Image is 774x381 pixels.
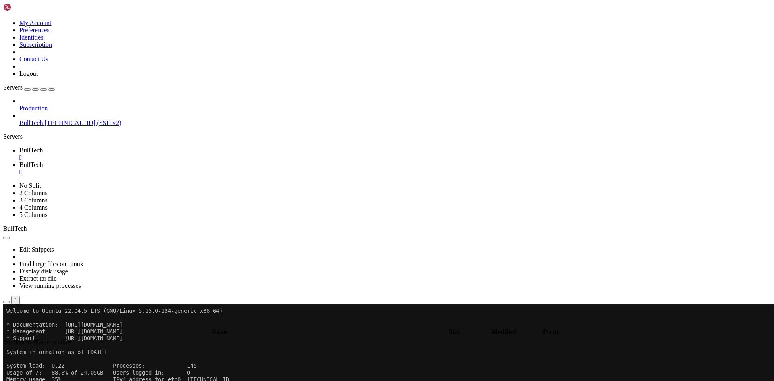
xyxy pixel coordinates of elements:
[19,246,54,253] a: Edit Snippets
[3,65,669,72] x-row: Usage of /: 88.8% of 24.05GB Users logged in: 0
[4,338,553,346] td: No data available in table
[3,79,669,85] x-row: Swap usage: 0% IPv4 address for eth0: [TECHNICAL_ID]
[3,84,55,91] a: Servers
[3,154,669,161] x-row: Learn more about enabling ESM Apps service at [URL][DOMAIN_NAME]
[19,119,43,126] span: BullTech
[3,72,669,79] x-row: Memory usage: 35% IPv4 address for eth0: [TECHNICAL_ID]
[61,229,64,236] div: (17, 33)
[19,161,43,168] span: BullTech
[3,3,50,11] img: Shellngn
[19,112,771,127] li: BullTech [TECHNICAL_ID] (SSH v2)
[3,181,669,188] x-row: To check for new updates run: sudo apt update
[3,120,669,127] x-row: 61 updates can be applied immediately.
[3,216,669,223] x-row: *** System restart required ***
[437,328,472,336] th: Size: activate to sort column ascending
[19,275,56,282] a: Extract tar file
[19,189,48,196] a: 2 Columns
[19,27,50,33] a: Preferences
[3,24,669,31] x-row: * Management: [URL][DOMAIN_NAME]
[19,105,771,112] a: Production
[3,133,771,140] div: Servers
[3,127,669,133] x-row: 19 of these updates are standard security updates.
[3,223,669,229] x-row: Last login: [DATE] from [TECHNICAL_ID]
[19,41,52,48] a: Subscription
[3,195,669,202] x-row: Run 'do-release-upgrade' to upgrade to it.
[19,154,771,161] a: 
[19,169,771,176] a: 
[3,147,669,154] x-row: 6 additional security updates can be applied with ESM Apps.
[44,119,121,126] span: [TECHNICAL_ID] (SSH v2)
[11,296,20,304] button: 
[19,260,83,267] a: Find large files on Linux
[3,225,27,232] span: BullTech
[3,92,669,99] x-row: => / is using 88.8% of 24.05GB
[3,133,669,140] x-row: To see these additional updates run: apt list --upgradable
[19,161,771,176] a: BullTech
[19,19,52,26] a: My Account
[3,106,669,113] x-row: Expanded Security Maintenance for Applications is not enabled.
[4,328,436,336] th: Name: activate to sort column descending
[3,229,669,236] x-row: btmx@BullTech:~$
[19,147,43,154] span: BullTech
[3,3,669,10] x-row: Welcome to Ubuntu 22.04.5 LTS (GNU/Linux 5.15.0-134-generic x86_64)
[19,34,44,41] a: Identities
[19,182,41,189] a: No Split
[19,147,771,161] a: BullTech
[19,204,48,211] a: 4 Columns
[3,31,669,37] x-row: * Support: [URL][DOMAIN_NAME]
[3,58,669,65] x-row: System load: 0.22 Processes: 145
[3,84,23,91] span: Servers
[19,268,68,275] a: Display disk usage
[3,188,669,195] x-row: New release '24.04.3 LTS' available.
[19,98,771,112] li: Production
[19,70,38,77] a: Logout
[3,44,669,51] x-row: System information as of [DATE]
[19,211,48,218] a: 5 Columns
[19,119,771,127] a: BullTech [TECHNICAL_ID] (SSH v2)
[3,175,669,181] x-row: The list of available updates is more than a week old.
[19,105,48,112] span: Production
[19,197,48,204] a: 3 Columns
[3,17,669,24] x-row: * Documentation: [URL][DOMAIN_NAME]
[536,328,567,336] th: Perm.: activate to sort column ascending
[15,297,17,303] div: 
[19,282,81,289] a: View running processes
[473,328,535,336] th: Modified: activate to sort column ascending
[19,56,48,62] a: Contact Us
